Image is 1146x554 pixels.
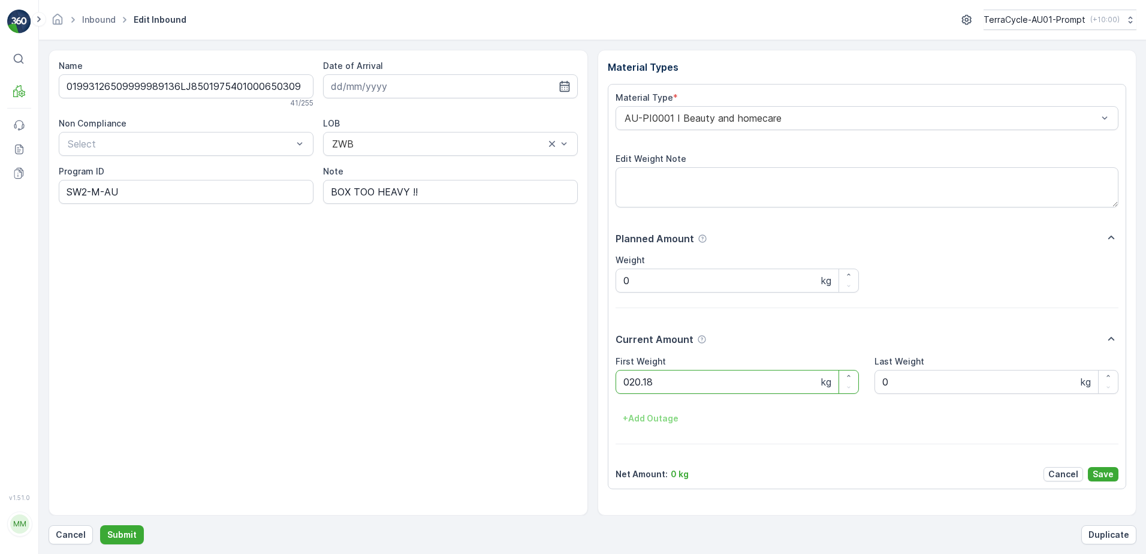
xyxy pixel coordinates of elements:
[616,332,693,347] p: Current Amount
[616,468,668,480] p: Net Amount :
[616,92,673,103] label: Material Type
[100,525,144,544] button: Submit
[323,74,578,98] input: dd/mm/yyyy
[984,14,1085,26] p: TerraCycle-AU01-Prompt
[51,17,64,28] a: Homepage
[1090,15,1120,25] p: ( +10:00 )
[1088,529,1129,541] p: Duplicate
[59,61,83,71] label: Name
[616,153,686,164] label: Edit Weight Note
[1044,467,1083,481] button: Cancel
[616,231,694,246] p: Planned Amount
[82,14,116,25] a: Inbound
[821,375,831,389] p: kg
[290,98,313,108] p: 41 / 255
[616,255,645,265] label: Weight
[10,514,29,534] div: MM
[616,409,686,428] button: +Add Outage
[131,14,189,26] span: Edit Inbound
[7,10,31,34] img: logo
[49,525,93,544] button: Cancel
[698,234,707,243] div: Help Tooltip Icon
[323,166,343,176] label: Note
[7,494,31,501] span: v 1.51.0
[1081,525,1136,544] button: Duplicate
[874,356,924,366] label: Last Weight
[323,61,383,71] label: Date of Arrival
[1081,375,1091,389] p: kg
[107,529,137,541] p: Submit
[608,60,1127,74] p: Material Types
[616,356,666,366] label: First Weight
[56,529,86,541] p: Cancel
[671,468,689,480] p: 0 kg
[984,10,1136,30] button: TerraCycle-AU01-Prompt(+10:00)
[59,166,104,176] label: Program ID
[323,118,340,128] label: LOB
[623,413,678,424] p: + Add Outage
[1093,468,1114,480] p: Save
[7,504,31,544] button: MM
[1088,467,1118,481] button: Save
[821,273,831,288] p: kg
[59,118,126,128] label: Non Compliance
[1048,468,1078,480] p: Cancel
[68,137,292,151] p: Select
[697,335,707,344] div: Help Tooltip Icon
